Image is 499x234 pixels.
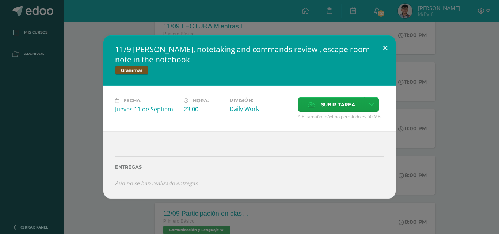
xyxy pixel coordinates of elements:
span: Subir tarea [321,98,355,111]
span: * El tamaño máximo permitido es 50 MB [298,114,384,120]
label: Entregas [115,164,384,170]
label: División: [229,97,292,103]
h2: 11/9 [PERSON_NAME], notetaking and commands review , escape room note in the notebook [115,44,384,65]
i: Aún no se han realizado entregas [115,180,198,187]
span: Grammar [115,66,148,75]
div: Daily Work [229,105,292,113]
div: Jueves 11 de Septiembre [115,105,178,113]
span: Fecha: [123,98,141,103]
div: 23:00 [184,105,224,113]
span: Hora: [193,98,209,103]
button: Close (Esc) [375,35,396,60]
